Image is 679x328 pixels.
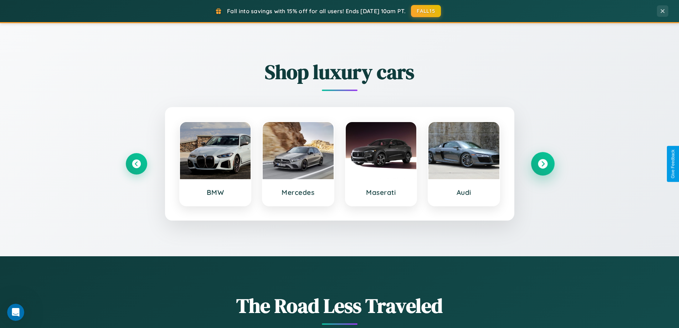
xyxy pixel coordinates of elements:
[227,7,406,15] span: Fall into savings with 15% off for all users! Ends [DATE] 10am PT.
[411,5,441,17] button: FALL15
[7,304,24,321] iframe: Intercom live chat
[670,150,675,178] div: Give Feedback
[353,188,410,197] h3: Maserati
[270,188,326,197] h3: Mercedes
[126,292,554,319] h1: The Road Less Traveled
[187,188,244,197] h3: BMW
[436,188,492,197] h3: Audi
[126,58,554,86] h2: Shop luxury cars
